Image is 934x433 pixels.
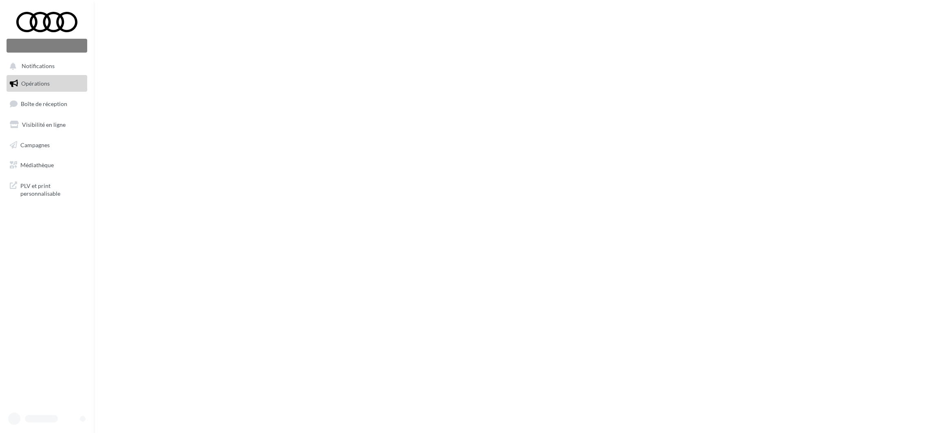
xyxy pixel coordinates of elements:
a: Campagnes [5,137,89,154]
a: Opérations [5,75,89,92]
span: Notifications [22,63,55,70]
span: Opérations [21,80,50,87]
span: Boîte de réception [21,100,67,107]
a: Visibilité en ligne [5,116,89,133]
div: Nouvelle campagne [7,39,87,53]
a: Médiathèque [5,157,89,174]
a: Boîte de réception [5,95,89,113]
a: PLV et print personnalisable [5,177,89,201]
span: Visibilité en ligne [22,121,66,128]
span: PLV et print personnalisable [20,180,84,198]
span: Campagnes [20,141,50,148]
span: Médiathèque [20,161,54,168]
